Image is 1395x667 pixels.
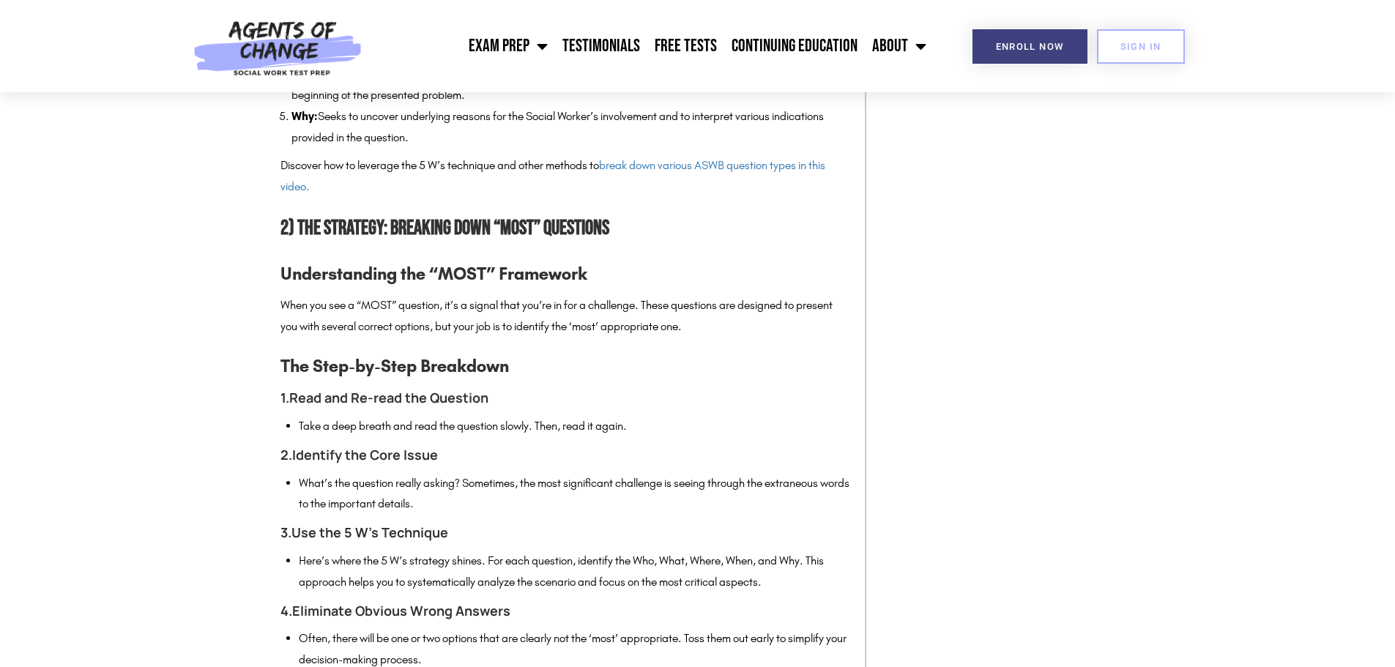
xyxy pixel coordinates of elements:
h2: 2) The Strategy: Breaking Down “MOST” Questions [280,212,850,245]
li: Here’s where the 5 W’s strategy shines. For each question, identify the Who, What, Where, When, a... [299,551,850,593]
li: What’s the question really asking? Sometimes, the most significant challenge is seeing through th... [299,473,850,515]
a: About [865,28,934,64]
h4: 3. [280,522,850,543]
a: Exam Prep [461,28,555,64]
span: SIGN IN [1120,42,1161,51]
h4: 1. [280,387,850,409]
strong: Use the 5 W’s Technique [291,523,448,541]
strong: Identify the Core Issue [292,446,438,463]
a: Continuing Education [724,28,865,64]
a: Free Tests [647,28,724,64]
p: Discover how to leverage the 5 W’s technique and other methods to [280,155,850,198]
h4: 4. [280,600,850,622]
nav: Menu [370,28,934,64]
strong: Read and Re-read the Question [289,389,488,406]
li: Take a deep breath and read the question slowly. Then, read it again. [299,416,850,437]
a: SIGN IN [1097,29,1185,64]
p: When you see a “MOST” question, it’s a signal that you’re in for a challenge. These questions are... [280,295,850,338]
a: Testimonials [555,28,647,64]
h4: 2. [280,444,850,466]
h3: The Step-by-Step Breakdown [280,352,850,380]
span: Enroll Now [996,42,1064,51]
li: Seeks to uncover underlying reasons for the Social Worker’s involvement and to interpret various ... [291,106,850,149]
strong: Why: [291,109,318,123]
strong: Eliminate Obvious Wrong Answers [292,602,510,619]
h3: Understanding the “MOST” Framework [280,260,850,288]
a: Enroll Now [972,29,1087,64]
